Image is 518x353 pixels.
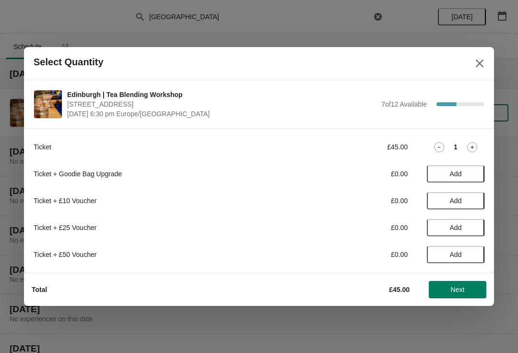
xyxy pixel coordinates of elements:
div: Ticket + £50 Voucher [34,250,300,259]
div: £0.00 [319,196,408,206]
div: £0.00 [319,223,408,232]
div: £0.00 [319,250,408,259]
button: Add [427,192,484,209]
div: Ticket + £25 Voucher [34,223,300,232]
span: Edinburgh | Tea Blending Workshop [67,90,377,99]
strong: £45.00 [389,286,410,293]
button: Add [427,165,484,183]
strong: Total [32,286,47,293]
span: [STREET_ADDRESS] [67,99,377,109]
strong: 1 [454,142,458,152]
h2: Select Quantity [34,57,104,68]
div: £45.00 [319,142,408,152]
span: 7 of 12 Available [381,100,427,108]
div: Ticket + Goodie Bag Upgrade [34,169,300,179]
span: Add [450,197,462,205]
span: Next [451,286,465,293]
div: £0.00 [319,169,408,179]
button: Add [427,219,484,236]
div: Ticket [34,142,300,152]
img: Edinburgh | Tea Blending Workshop | 89 Rose Street, Edinburgh, EH2 3DT | October 16 | 6:30 pm Eur... [34,90,62,118]
span: Add [450,251,462,258]
span: Add [450,170,462,178]
button: Next [429,281,486,298]
span: Add [450,224,462,231]
span: [DATE] 6:30 pm Europe/[GEOGRAPHIC_DATA] [67,109,377,119]
button: Add [427,246,484,263]
div: Ticket + £10 Voucher [34,196,300,206]
button: Close [471,55,488,72]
